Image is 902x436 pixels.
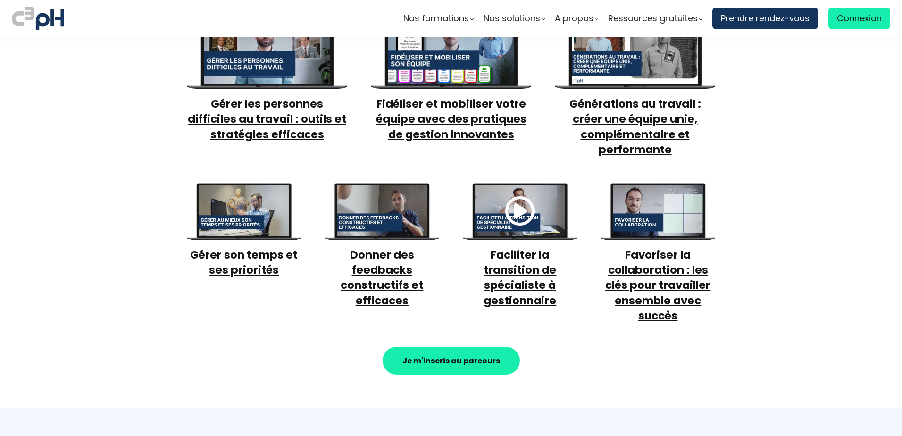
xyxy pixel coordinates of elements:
[828,8,890,29] a: Connexion
[188,96,346,142] a: Gérer les personnes difficiles au travail : outils et stratégies efficaces
[605,247,710,323] a: Favoriser la collaboration : les clés pour travailler ensemble avec succès
[403,11,469,25] span: Nos formations
[484,11,540,25] span: Nos solutions
[569,96,701,157] a: Générations au travail : créer une équipe unie, complémentaire et performante
[712,8,818,29] a: Prendre rendez-vous
[555,11,593,25] span: A propos
[383,347,520,375] button: Je m'inscris au parcours
[12,5,64,32] img: logo C3PH
[341,247,423,308] a: Donner des feedbacks constructifs et efficaces
[721,11,810,25] span: Prendre rendez-vous
[484,247,556,308] a: Faciliter la transition de spécialiste à gestionnaire
[608,11,698,25] span: Ressources gratuites
[190,247,298,277] a: Gérer son temps et ses priorités
[376,96,526,142] a: Fidéliser et mobiliser votre équipe avec des pratiques de gestion innovantes
[402,355,500,366] strong: Je m'inscris au parcours
[837,11,882,25] span: Connexion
